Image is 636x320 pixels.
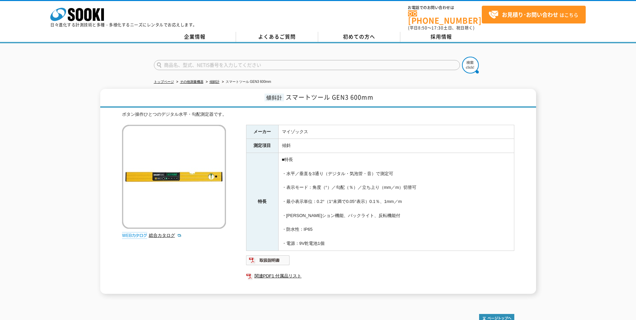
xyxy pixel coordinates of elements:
[278,153,514,251] td: ■特長 ・水平／垂直を3通り（デジタル・気泡管・音）で測定可 ・表示モード：角度（°）／勾配（％）／立ち上り（mm／m）切替可 ・最小表示単位：0.2°（1°未満で0.05°表示）0.1％、1m...
[318,32,400,42] a: 初めての方へ
[462,57,479,73] img: btn_search.png
[154,60,460,70] input: 商品名、型式、NETIS番号を入力してください
[408,25,474,31] span: (平日 ～ 土日、祝日除く)
[246,153,278,251] th: 特長
[180,80,204,84] a: その他測量機器
[246,125,278,139] th: メーカー
[122,111,514,118] div: ボタン操作ひとつのデジタル水平・勾配測定器です。
[154,32,236,42] a: 企業情報
[265,94,284,101] span: 傾斜計
[246,272,514,280] a: 関連PDF1 付属品リスト
[343,33,375,40] span: 初めての方へ
[400,32,482,42] a: 採用情報
[408,6,482,10] span: お電話でのお問い合わせは
[236,32,318,42] a: よくあるご質問
[210,80,220,84] a: 傾斜計
[122,232,147,239] img: webカタログ
[246,259,290,264] a: 取扱説明書
[431,25,444,31] span: 17:30
[50,23,197,27] p: 日々進化する計測技術と多種・多様化するニーズにレンタルでお応えします。
[246,255,290,266] img: 取扱説明書
[149,233,182,238] a: 総合カタログ
[286,93,373,102] span: スマートツール GEN3 600mm
[122,125,226,229] img: スマートツール GEN3 600mm
[408,10,482,24] a: [PHONE_NUMBER]
[482,6,586,23] a: お見積り･お問い合わせはこちら
[488,10,578,20] span: はこちら
[221,78,271,86] li: スマートツール GEN3 600mm
[418,25,427,31] span: 8:50
[154,80,174,84] a: トップページ
[278,125,514,139] td: マイゾックス
[246,139,278,153] th: 測定項目
[502,10,558,18] strong: お見積り･お問い合わせ
[278,139,514,153] td: 傾斜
